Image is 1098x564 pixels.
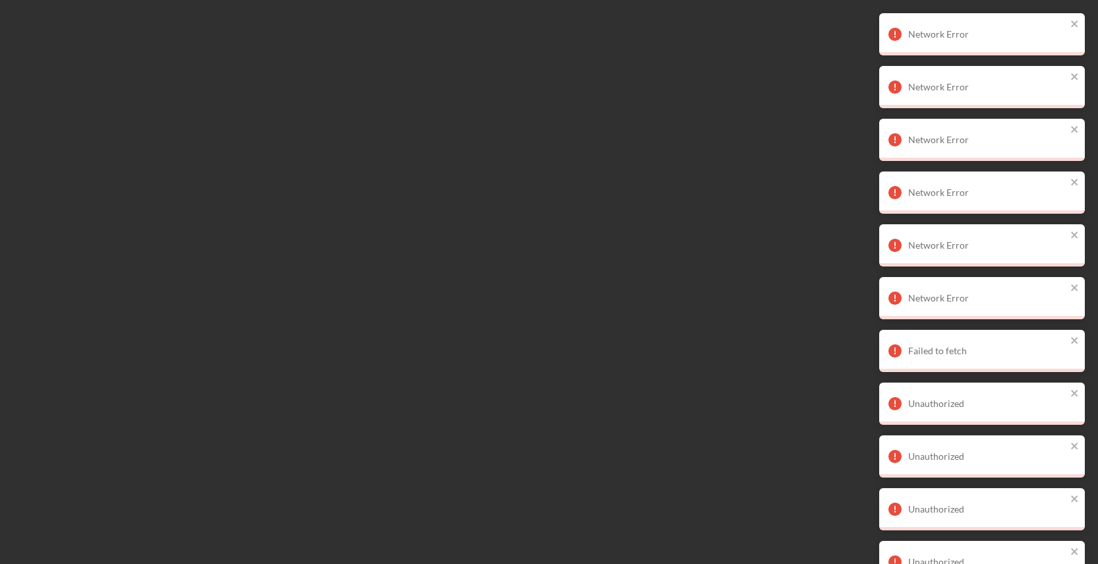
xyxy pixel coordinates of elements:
button: close [1070,282,1080,295]
button: close [1070,71,1080,84]
div: Network Error [908,29,1066,40]
button: close [1070,388,1080,400]
button: close [1070,230,1080,242]
button: close [1070,335,1080,348]
div: Unauthorized [908,504,1066,515]
div: Network Error [908,82,1066,92]
div: Unauthorized [908,451,1066,462]
button: close [1070,18,1080,31]
button: close [1070,441,1080,453]
div: Network Error [908,240,1066,251]
div: Network Error [908,293,1066,303]
div: Network Error [908,135,1066,145]
div: Network Error [908,187,1066,198]
button: close [1070,493,1080,506]
button: close [1070,546,1080,559]
div: Failed to fetch [908,346,1066,356]
div: Unauthorized [908,398,1066,409]
button: close [1070,177,1080,189]
button: close [1070,124,1080,137]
